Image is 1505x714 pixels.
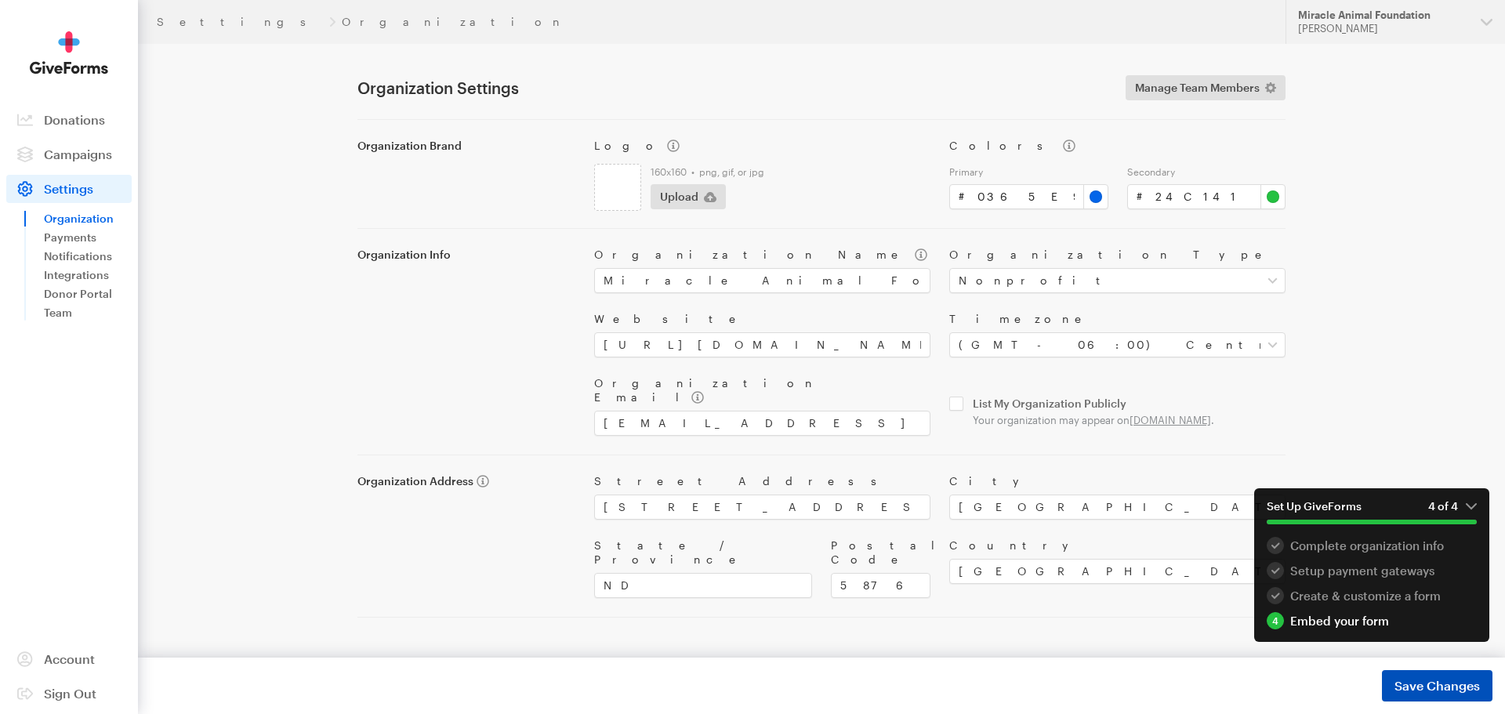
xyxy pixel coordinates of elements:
div: 2 [1267,562,1284,579]
label: Postal Code [831,538,930,567]
label: Colors [949,139,1286,153]
div: 4 [1267,612,1284,629]
label: Logo [594,139,930,153]
span: Manage Team Members [1135,78,1260,97]
button: Save Changes [1382,670,1492,701]
label: Secondary [1127,165,1286,178]
label: Organization Address [357,474,575,488]
a: Payments [44,228,132,247]
a: Campaigns [6,140,132,169]
input: https://www.example.com [594,332,930,357]
a: 4 Embed your form [1267,612,1477,629]
label: Organization Info [357,248,575,262]
label: Website [594,312,930,326]
span: Donations [44,112,105,127]
button: Upload [651,184,726,209]
span: Sign Out [44,686,96,701]
a: Account [6,645,132,673]
a: 3 Create & customize a form [1267,587,1477,604]
a: Notifications [44,247,132,266]
label: City [949,474,1286,488]
span: Account [44,651,95,666]
a: [DOMAIN_NAME] [1130,414,1211,426]
a: Team [44,303,132,322]
div: Miracle Animal Foundation [1298,9,1468,22]
label: Street Address [594,474,930,488]
a: Donor Portal [44,285,132,303]
label: Organization Type [949,248,1286,262]
label: Organization Name [594,248,930,262]
h1: Organization Settings [357,78,1107,97]
label: 160x160 • png, gif, or jpg [651,165,930,178]
a: Donations [6,106,132,134]
span: Campaigns [44,147,112,161]
label: Organization Brand [357,139,575,153]
label: State / Province [594,538,812,567]
em: 4 of 4 [1428,499,1477,513]
a: Settings [6,175,132,203]
div: Embed your form [1267,612,1477,629]
a: 2 Setup payment gateways [1267,562,1477,579]
a: Integrations [44,266,132,285]
a: Sign Out [6,680,132,708]
label: Timezone [949,312,1286,326]
div: Create & customize a form [1267,587,1477,604]
div: 3 [1267,587,1284,604]
span: Save Changes [1394,676,1480,695]
div: Complete organization info [1267,537,1477,554]
div: 1 [1267,537,1284,554]
img: GiveForms [30,31,108,74]
button: Set Up GiveForms4 of 4 [1254,488,1489,537]
label: Organization Email [594,376,930,404]
a: 1 Complete organization info [1267,537,1477,554]
span: Upload [660,187,698,206]
span: Settings [44,181,93,196]
a: Manage Team Members [1126,75,1286,100]
a: Settings [157,16,323,28]
label: Country [949,538,1286,553]
div: Setup payment gateways [1267,562,1477,579]
label: Primary [949,165,1108,178]
div: [PERSON_NAME] [1298,22,1468,35]
a: Organization [44,209,132,228]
